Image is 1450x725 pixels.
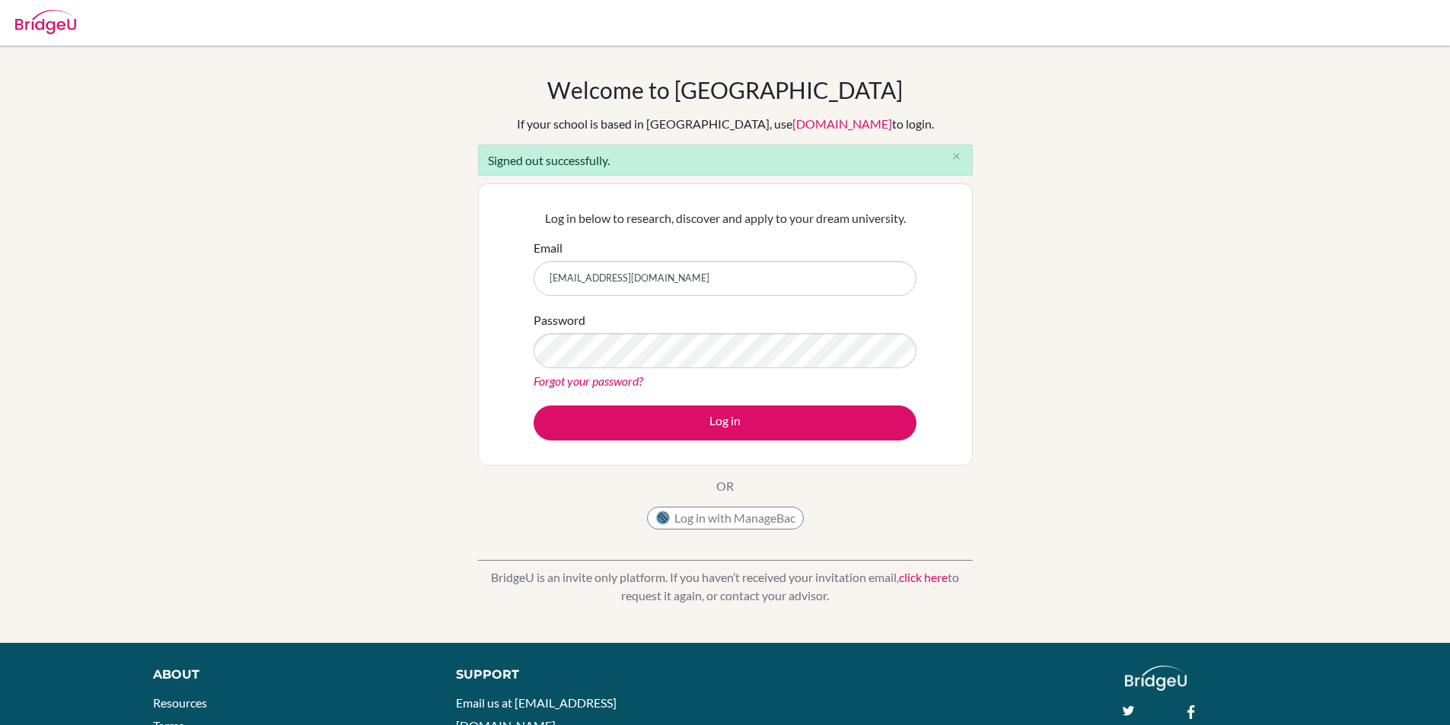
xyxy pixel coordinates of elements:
[15,10,76,34] img: Bridge-U
[1125,666,1187,691] img: logo_white@2x-f4f0deed5e89b7ecb1c2cc34c3e3d731f90f0f143d5ea2071677605dd97b5244.png
[478,568,973,605] p: BridgeU is an invite only platform. If you haven’t received your invitation email, to request it ...
[547,76,903,103] h1: Welcome to [GEOGRAPHIC_DATA]
[517,115,934,133] div: If your school is based in [GEOGRAPHIC_DATA], use to login.
[792,116,892,131] a: [DOMAIN_NAME]
[942,145,972,168] button: Close
[647,507,804,529] button: Log in with ManageBac
[534,209,916,227] p: Log in below to research, discover and apply to your dream university.
[534,374,643,388] a: Forgot your password?
[716,477,734,495] p: OR
[534,311,585,329] label: Password
[899,570,948,584] a: click here
[951,151,962,162] i: close
[153,666,422,684] div: About
[456,666,707,684] div: Support
[534,239,562,257] label: Email
[534,405,916,440] button: Log in
[478,145,973,176] div: Signed out successfully.
[153,695,207,710] a: Resources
